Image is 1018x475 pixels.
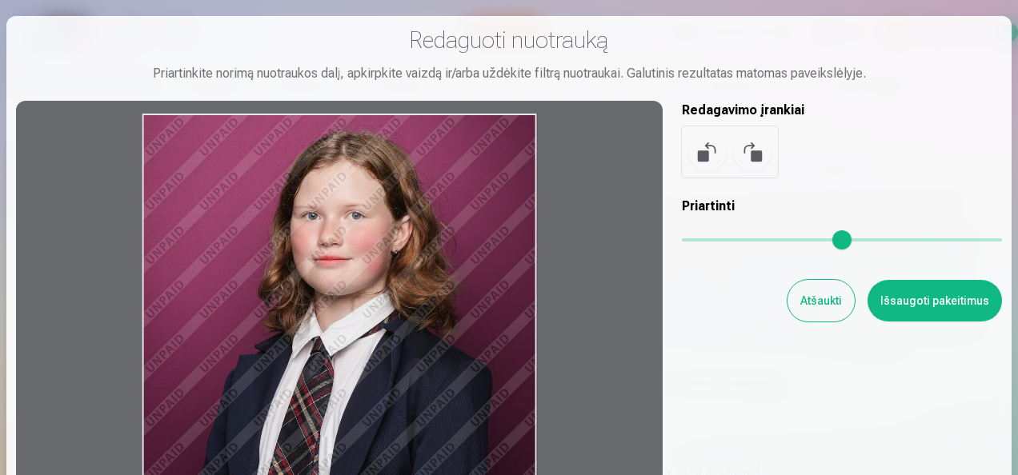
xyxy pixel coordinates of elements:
h3: Redaguoti nuotrauką [16,26,1002,54]
h5: Priartinti [682,197,1002,216]
h5: Redagavimo įrankiai [682,101,1002,120]
div: Priartinkite norimą nuotraukos dalį, apkirpkite vaizdą ir/arba uždėkite filtrą nuotraukai. Galuti... [16,64,1002,83]
button: Išsaugoti pakeitimus [868,280,1002,321]
button: Atšaukti [788,280,855,321]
